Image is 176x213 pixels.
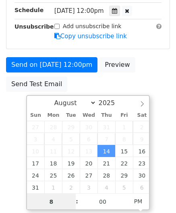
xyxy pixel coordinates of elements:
[115,133,133,145] span: August 8, 2025
[62,113,80,118] span: Tue
[97,181,115,193] span: September 4, 2025
[62,181,80,193] span: September 2, 2025
[44,169,62,181] span: August 25, 2025
[27,181,45,193] span: August 31, 2025
[6,77,67,92] a: Send Test Email
[27,133,45,145] span: August 3, 2025
[115,169,133,181] span: August 29, 2025
[54,33,127,40] a: Copy unsubscribe link
[97,121,115,133] span: July 31, 2025
[76,193,78,209] span: :
[133,169,151,181] span: August 30, 2025
[136,174,176,213] iframe: Chat Widget
[62,133,80,145] span: August 5, 2025
[127,193,149,209] span: Click to toggle
[97,145,115,157] span: August 14, 2025
[44,133,62,145] span: August 4, 2025
[96,99,125,107] input: Year
[115,145,133,157] span: August 15, 2025
[80,157,97,169] span: August 20, 2025
[27,194,76,210] input: Hour
[80,181,97,193] span: September 3, 2025
[97,133,115,145] span: August 7, 2025
[115,121,133,133] span: August 1, 2025
[14,23,54,30] strong: Unsubscribe
[133,157,151,169] span: August 23, 2025
[44,157,62,169] span: August 18, 2025
[97,157,115,169] span: August 21, 2025
[115,181,133,193] span: September 5, 2025
[62,157,80,169] span: August 19, 2025
[6,57,97,72] a: Send on [DATE] 12:00pm
[80,169,97,181] span: August 27, 2025
[27,113,45,118] span: Sun
[133,145,151,157] span: August 16, 2025
[80,133,97,145] span: August 6, 2025
[63,22,122,31] label: Add unsubscribe link
[14,7,43,13] strong: Schedule
[80,145,97,157] span: August 13, 2025
[44,145,62,157] span: August 11, 2025
[115,113,133,118] span: Fri
[133,133,151,145] span: August 9, 2025
[44,113,62,118] span: Mon
[133,181,151,193] span: September 6, 2025
[27,157,45,169] span: August 17, 2025
[27,145,45,157] span: August 10, 2025
[62,121,80,133] span: July 29, 2025
[80,113,97,118] span: Wed
[62,169,80,181] span: August 26, 2025
[62,145,80,157] span: August 12, 2025
[133,121,151,133] span: August 2, 2025
[44,181,62,193] span: September 1, 2025
[115,157,133,169] span: August 22, 2025
[44,121,62,133] span: July 28, 2025
[99,57,135,72] a: Preview
[27,169,45,181] span: August 24, 2025
[97,113,115,118] span: Thu
[80,121,97,133] span: July 30, 2025
[133,113,151,118] span: Sat
[78,194,127,210] input: Minute
[54,7,104,14] span: [DATE] 12:00pm
[27,121,45,133] span: July 27, 2025
[97,169,115,181] span: August 28, 2025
